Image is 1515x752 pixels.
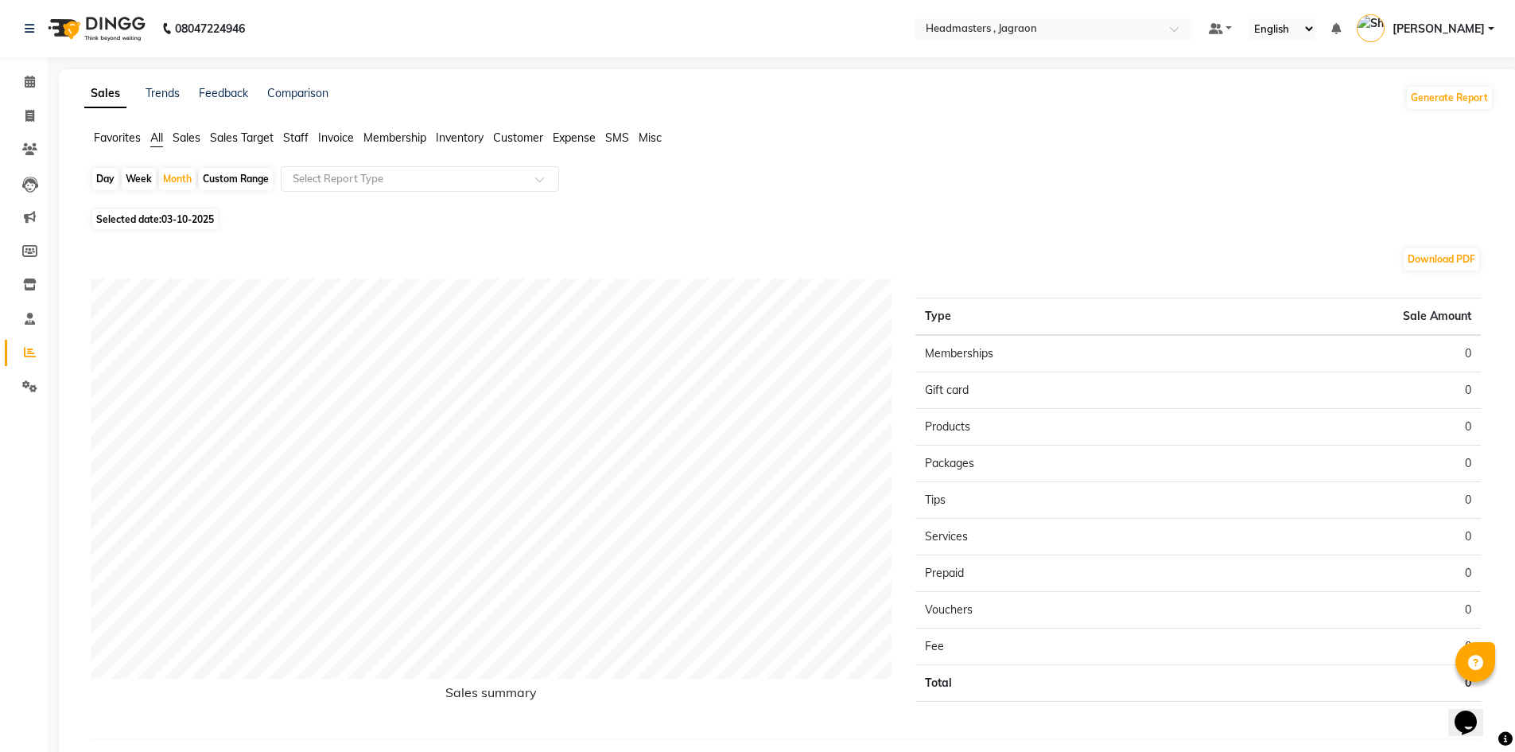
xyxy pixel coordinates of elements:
span: Invoice [318,131,354,145]
span: SMS [605,131,629,145]
div: Custom Range [199,168,273,190]
a: Comparison [267,86,328,100]
a: Feedback [199,86,248,100]
span: Selected date: [92,209,218,229]
button: Generate Report [1407,87,1492,109]
td: 0 [1198,372,1481,409]
th: Type [915,298,1198,336]
span: Inventory [436,131,484,145]
span: [PERSON_NAME] [1393,21,1485,37]
iframe: chat widget [1448,688,1499,736]
a: Sales [84,80,126,108]
td: Prepaid [915,555,1198,592]
span: Customer [493,131,543,145]
td: Fee [915,629,1198,665]
td: Memberships [915,335,1198,372]
span: Staff [283,131,309,145]
td: Tips [915,482,1198,519]
img: logo [41,6,150,51]
td: Vouchers [915,592,1198,629]
td: Products [915,409,1198,446]
td: Total [915,665,1198,702]
td: 0 [1198,555,1481,592]
td: 0 [1198,446,1481,482]
div: Month [159,168,196,190]
span: Sales Target [210,131,274,145]
td: Services [915,519,1198,555]
span: Favorites [94,131,141,145]
td: Packages [915,446,1198,482]
a: Trends [146,86,180,100]
b: 08047224946 [175,6,245,51]
span: 03-10-2025 [161,213,214,225]
td: 0 [1198,335,1481,372]
span: All [150,131,163,145]
span: Expense [553,131,596,145]
td: 0 [1198,482,1481,519]
td: 0 [1198,629,1481,665]
td: 0 [1198,592,1481,629]
h6: Sales summary [91,685,892,707]
td: 0 [1198,409,1481,446]
td: Gift card [915,372,1198,409]
td: 0 [1198,665,1481,702]
div: Day [92,168,118,190]
img: Shivangi Jagraon [1357,14,1385,42]
th: Sale Amount [1198,298,1481,336]
span: Membership [363,131,426,145]
span: Sales [173,131,200,145]
div: Week [122,168,156,190]
span: Misc [639,131,662,145]
button: Download PDF [1404,248,1479,271]
td: 0 [1198,519,1481,555]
